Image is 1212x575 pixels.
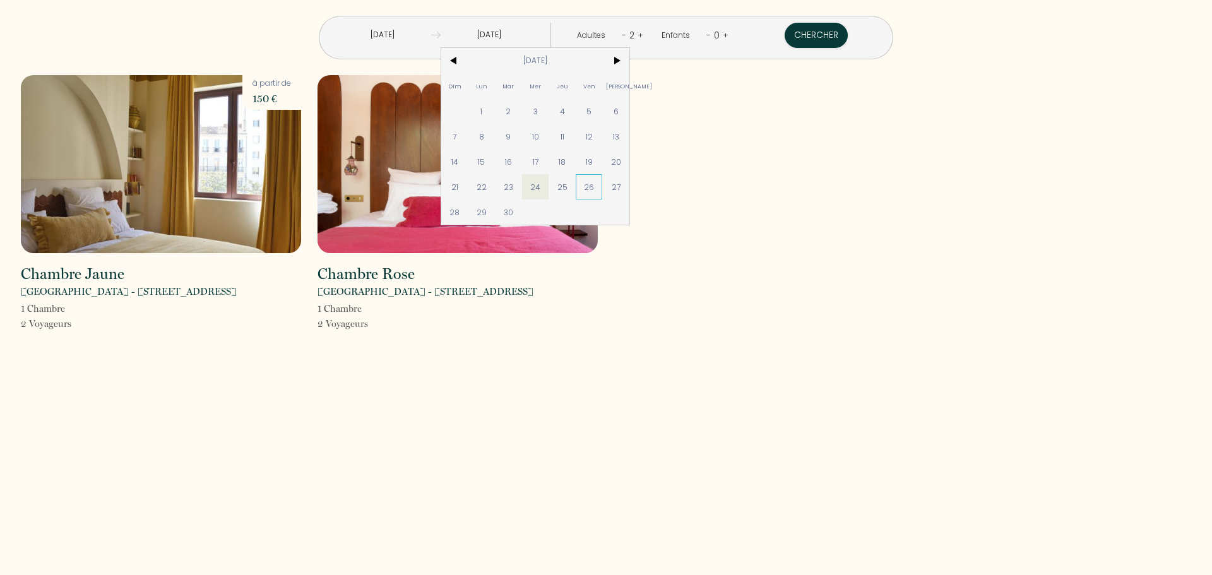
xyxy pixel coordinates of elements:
span: [PERSON_NAME] [602,73,629,98]
span: Mar [495,73,522,98]
h2: Chambre Rose [318,266,415,282]
span: 7 [441,124,468,149]
img: rental-image [318,75,598,253]
span: 3 [522,98,549,124]
span: 14 [441,149,468,174]
span: 20 [602,149,629,174]
span: 29 [468,199,496,225]
span: Lun [468,73,496,98]
span: Dim [441,73,468,98]
span: 18 [549,149,576,174]
h2: Chambre Jaune [21,266,124,282]
p: [GEOGRAPHIC_DATA] - [STREET_ADDRESS] [318,284,533,299]
span: 5 [576,98,603,124]
span: 10 [522,124,549,149]
span: 9 [495,124,522,149]
img: rental-image [21,75,301,253]
p: 2 Voyageur [21,316,71,331]
span: Jeu [549,73,576,98]
span: 16 [495,149,522,174]
span: < [441,48,468,73]
a: - [622,29,626,41]
span: 6 [602,98,629,124]
div: 2 [626,25,638,45]
p: 150 € [252,90,291,107]
a: + [638,29,643,41]
div: Adultes [577,30,610,42]
span: 8 [468,124,496,149]
span: 4 [549,98,576,124]
span: 1 [468,98,496,124]
span: 2 [495,98,522,124]
p: [GEOGRAPHIC_DATA] - [STREET_ADDRESS] [21,284,237,299]
span: 21 [441,174,468,199]
span: 11 [549,124,576,149]
span: > [602,48,629,73]
p: 1 Chambre [21,301,71,316]
span: 17 [522,149,549,174]
p: 1 Chambre [318,301,368,316]
a: - [706,29,711,41]
div: 0 [711,25,723,45]
span: 13 [602,124,629,149]
span: 27 [602,174,629,199]
a: + [723,29,728,41]
span: 26 [576,174,603,199]
button: Chercher [785,23,848,48]
span: 24 [522,174,549,199]
span: s [364,318,368,329]
span: Mer [522,73,549,98]
span: [DATE] [468,48,603,73]
input: Départ [441,23,538,47]
span: 25 [549,174,576,199]
span: 19 [576,149,603,174]
span: 23 [495,174,522,199]
span: 22 [468,174,496,199]
span: 15 [468,149,496,174]
div: Enfants [662,30,694,42]
span: s [68,318,71,329]
input: Arrivée [334,23,431,47]
span: 30 [495,199,522,225]
p: à partir de [252,78,291,90]
p: 2 Voyageur [318,316,368,331]
span: Ven [576,73,603,98]
img: guests [431,30,441,40]
span: 12 [576,124,603,149]
span: 28 [441,199,468,225]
